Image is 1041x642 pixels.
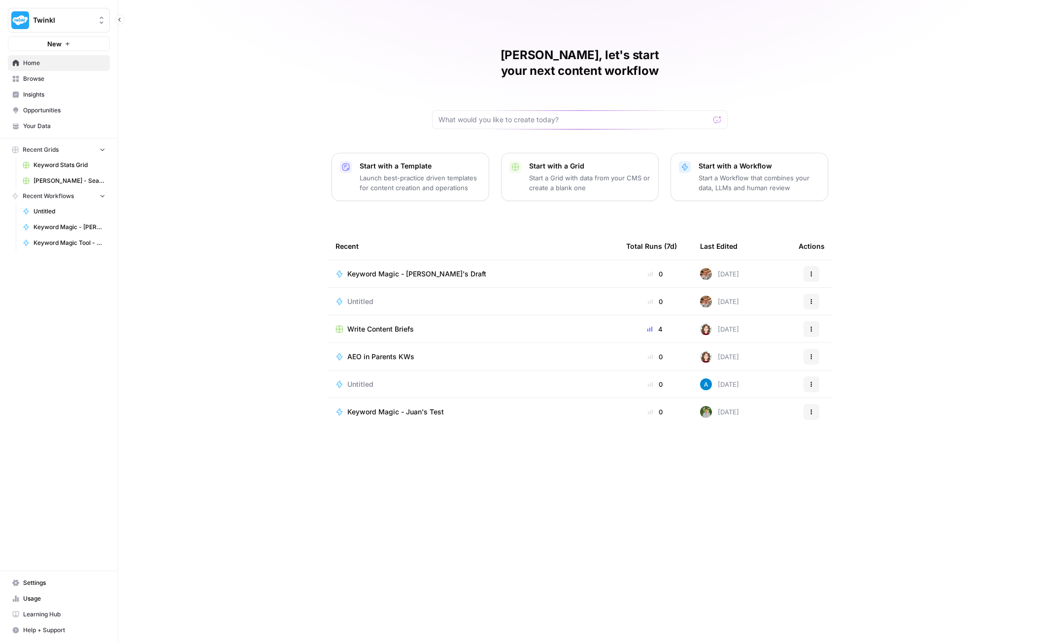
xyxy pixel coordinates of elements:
button: Help + Support [8,622,110,638]
p: Start a Workflow that combines your data, LLMs and human review [699,173,820,193]
span: Your Data [23,122,105,131]
div: [DATE] [700,296,739,307]
a: [PERSON_NAME] - Search and list top 3 Grid [18,173,110,189]
img: ncdp1ahmf7fn9bn1b3phjo7i0y0w [700,406,712,418]
div: [DATE] [700,351,739,363]
a: Keyword Stats Grid [18,157,110,173]
div: 4 [626,324,684,334]
a: Untitled [336,379,610,389]
button: Recent Workflows [8,189,110,203]
div: 0 [626,269,684,279]
span: Write Content Briefs [347,324,414,334]
a: Insights [8,87,110,102]
span: Recent Grids [23,145,59,154]
a: Untitled [336,297,610,306]
span: Opportunities [23,106,105,115]
a: Keyword Magic Tool - CSV [18,235,110,251]
a: Keyword Magic - [PERSON_NAME]'s Draft [336,269,610,279]
a: Learning Hub [8,607,110,622]
span: Home [23,59,105,68]
span: [PERSON_NAME] - Search and list top 3 Grid [34,176,105,185]
p: Launch best-practice driven templates for content creation and operations [360,173,481,193]
span: Twinkl [33,15,93,25]
button: Start with a WorkflowStart a Workflow that combines your data, LLMs and human review [671,153,828,201]
span: Untitled [34,207,105,216]
span: Help + Support [23,626,105,635]
img: 0t9clbwsleue4ene8ofzoko46kvx [700,351,712,363]
a: AEO in Parents KWs [336,352,610,362]
span: Keyword Magic - [PERSON_NAME]'s Draft [34,223,105,232]
button: Workspace: Twinkl [8,8,110,33]
div: Actions [799,233,825,260]
div: [DATE] [700,268,739,280]
span: Settings [23,578,105,587]
a: Opportunities [8,102,110,118]
a: Home [8,55,110,71]
div: 0 [626,352,684,362]
div: Total Runs (7d) [626,233,677,260]
input: What would you like to create today? [438,115,709,125]
button: Recent Grids [8,142,110,157]
span: Keyword Stats Grid [34,161,105,169]
span: Keyword Magic - [PERSON_NAME]'s Draft [347,269,486,279]
div: Last Edited [700,233,738,260]
span: Browse [23,74,105,83]
a: Your Data [8,118,110,134]
a: Usage [8,591,110,607]
button: New [8,36,110,51]
a: Settings [8,575,110,591]
a: Untitled [18,203,110,219]
p: Start with a Template [360,161,481,171]
a: Keyword Magic - Juan's Test [336,407,610,417]
span: Usage [23,594,105,603]
a: Keyword Magic - [PERSON_NAME]'s Draft [18,219,110,235]
div: [DATE] [700,406,739,418]
button: Start with a GridStart a Grid with data from your CMS or create a blank one [501,153,659,201]
img: 3gvzbppwfisvml0x668cj17z7zh7 [700,296,712,307]
img: 0t9clbwsleue4ene8ofzoko46kvx [700,323,712,335]
img: Twinkl Logo [11,11,29,29]
p: Start with a Grid [529,161,650,171]
button: Start with a TemplateLaunch best-practice driven templates for content creation and operations [332,153,489,201]
div: 0 [626,379,684,389]
div: [DATE] [700,323,739,335]
span: Keyword Magic Tool - CSV [34,238,105,247]
img: 3gvzbppwfisvml0x668cj17z7zh7 [700,268,712,280]
h1: [PERSON_NAME], let's start your next content workflow [432,47,728,79]
span: Untitled [347,379,373,389]
div: [DATE] [700,378,739,390]
span: AEO in Parents KWs [347,352,414,362]
span: Keyword Magic - Juan's Test [347,407,444,417]
span: Insights [23,90,105,99]
a: Browse [8,71,110,87]
span: Learning Hub [23,610,105,619]
span: New [47,39,62,49]
span: Untitled [347,297,373,306]
span: Recent Workflows [23,192,74,201]
p: Start a Grid with data from your CMS or create a blank one [529,173,650,193]
p: Start with a Workflow [699,161,820,171]
div: Recent [336,233,610,260]
div: 0 [626,297,684,306]
a: Write Content Briefs [336,324,610,334]
img: expug7q1r41e9ibi3m1ikmey5x7l [700,378,712,390]
div: 0 [626,407,684,417]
